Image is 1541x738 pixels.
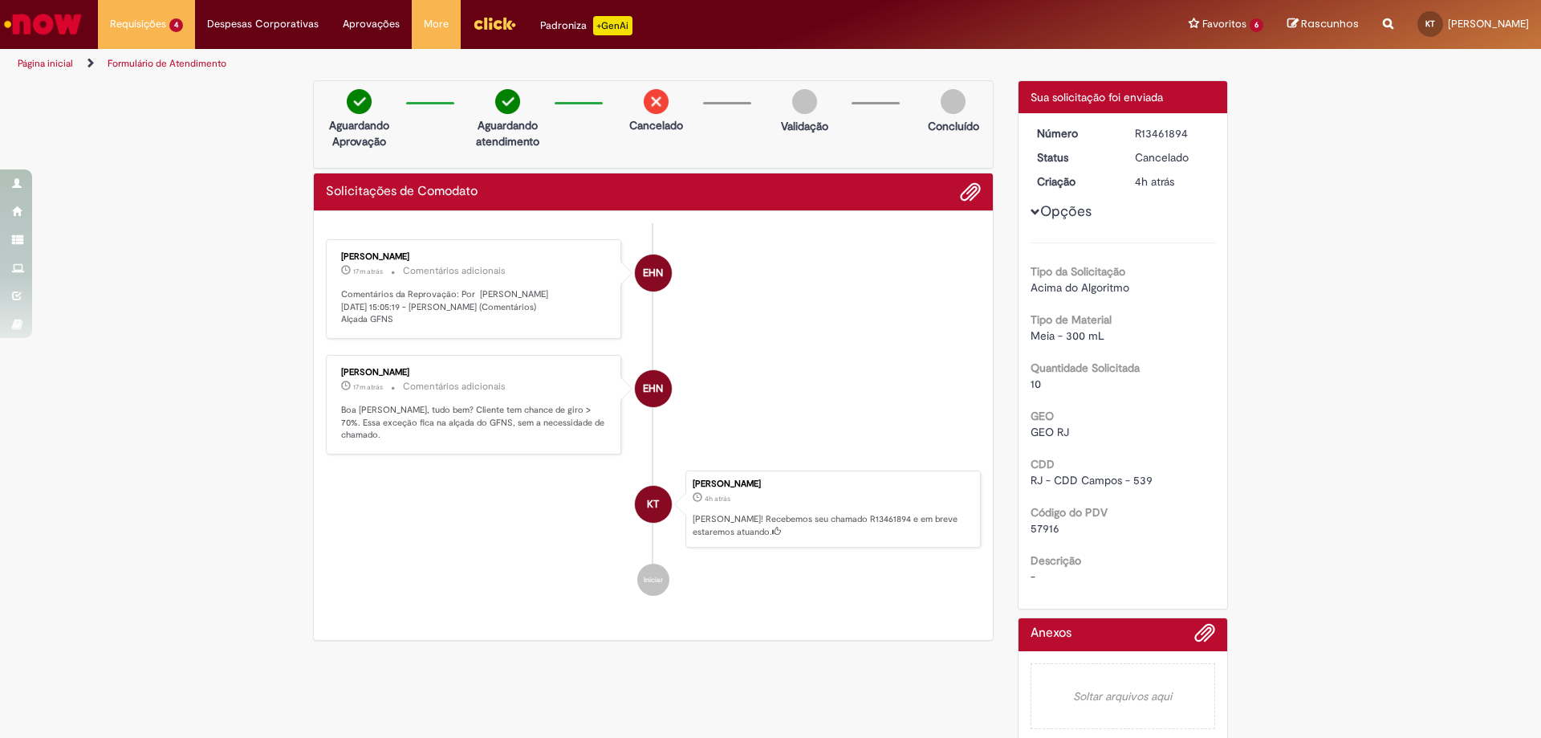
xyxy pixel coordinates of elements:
[928,118,979,134] p: Concluído
[12,49,1015,79] ul: Trilhas de página
[593,16,632,35] p: +GenAi
[705,494,730,504] time: 29/08/2025 11:33:53
[353,382,383,392] time: 29/08/2025 15:05:06
[424,16,449,32] span: More
[326,223,981,612] ul: Histórico de tíquete
[1031,361,1140,375] b: Quantidade Solicitada
[1031,505,1108,520] b: Código do PDV
[1194,622,1215,651] button: Adicionar anexos
[1135,174,1174,189] time: 29/08/2025 11:33:53
[1031,409,1054,423] b: GEO
[169,18,183,32] span: 4
[320,117,398,149] p: Aguardando Aprovação
[1031,457,1055,471] b: CDD
[1031,264,1125,279] b: Tipo da Solicitação
[629,117,683,133] p: Cancelado
[1448,17,1529,31] span: [PERSON_NAME]
[473,11,516,35] img: click_logo_yellow_360x200.png
[1025,125,1124,141] dt: Número
[635,255,672,292] div: Erick Henrique Nery
[207,16,319,32] span: Despesas Corporativas
[469,117,547,149] p: Aguardando atendimento
[1031,626,1071,641] h2: Anexos
[341,288,608,326] p: Comentários da Reprovação: Por [PERSON_NAME] [DATE] 15:05:19 - [PERSON_NAME] (Comentários) Alçada...
[1031,280,1129,295] span: Acima do Algoritmo
[647,485,659,524] span: KT
[1031,425,1069,439] span: GEO RJ
[2,8,84,40] img: ServiceNow
[347,89,372,114] img: check-circle-green.png
[941,89,966,114] img: img-circle-grey.png
[960,181,981,202] button: Adicionar anexos
[353,382,383,392] span: 17m atrás
[343,16,400,32] span: Aprovações
[1025,149,1124,165] dt: Status
[403,264,506,278] small: Comentários adicionais
[643,369,663,408] span: EHN
[693,479,972,489] div: [PERSON_NAME]
[1202,16,1246,32] span: Favoritos
[635,486,672,523] div: Karine Barbosa Marinho Teixeira
[341,252,608,262] div: [PERSON_NAME]
[1031,312,1112,327] b: Tipo de Material
[643,254,663,292] span: EHN
[326,185,478,199] h2: Solicitações de Comodato Histórico de tíquete
[341,404,608,442] p: Boa [PERSON_NAME], tudo bem? Cliente tem chance de giro > 70%. Essa exceção fica na alçada do GFN...
[1031,473,1153,487] span: RJ - CDD Campos - 539
[1031,663,1216,729] em: Soltar arquivos aqui
[1031,553,1081,568] b: Descrição
[635,370,672,407] div: Erick Henrique Nery
[1031,521,1059,536] span: 57916
[1031,377,1041,391] span: 10
[495,89,520,114] img: check-circle-green.png
[792,89,817,114] img: img-circle-grey.png
[341,368,608,377] div: [PERSON_NAME]
[326,471,981,548] li: Karine Barbosa Marinho Teixeira
[110,16,166,32] span: Requisições
[693,513,972,538] p: [PERSON_NAME]! Recebemos seu chamado R13461894 e em breve estaremos atuando.
[781,118,828,134] p: Validação
[1301,16,1359,31] span: Rascunhos
[1250,18,1263,32] span: 6
[1425,18,1435,29] span: KT
[540,16,632,35] div: Padroniza
[1135,149,1210,165] div: Cancelado
[353,267,383,276] span: 17m atrás
[1031,569,1035,584] span: -
[644,89,669,114] img: remove.png
[1031,328,1104,343] span: Meia - 300 mL
[1287,17,1359,32] a: Rascunhos
[18,57,73,70] a: Página inicial
[705,494,730,504] span: 4h atrás
[1031,90,1163,104] span: Sua solicitação foi enviada
[1025,173,1124,190] dt: Criação
[1135,173,1210,190] div: 29/08/2025 11:33:53
[403,380,506,393] small: Comentários adicionais
[108,57,226,70] a: Formulário de Atendimento
[1135,125,1210,141] div: R13461894
[353,267,383,276] time: 29/08/2025 15:05:20
[1135,174,1174,189] span: 4h atrás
